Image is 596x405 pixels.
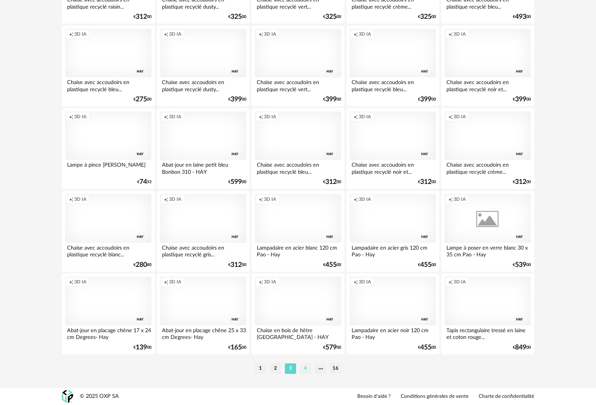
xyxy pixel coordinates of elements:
[252,108,344,189] a: Creation icon 3D IA Chaise avec accoudoirs en plastique recyclé bleu... €31200
[69,114,73,120] span: Creation icon
[448,196,453,202] span: Creation icon
[231,179,242,185] span: 599
[62,191,155,272] a: Creation icon 3D IA Chaise avec accoudoirs en plastique recyclé blanc... €28080
[515,345,526,350] span: 849
[285,363,296,374] li: 3
[228,179,246,185] div: € 00
[445,160,531,175] div: Chaise avec accoudoirs en plastique recyclé crème...
[137,179,151,185] div: € 53
[164,279,168,285] span: Creation icon
[264,114,276,120] span: 3D IA
[323,14,341,20] div: € 00
[346,191,439,272] a: Creation icon 3D IA Lampadaire en acier gris 120 cm Pao - Hay €45500
[323,179,341,185] div: € 00
[448,114,453,120] span: Creation icon
[228,262,246,268] div: € 00
[359,114,371,120] span: 3D IA
[445,77,531,92] div: Chaise avec accoudoirs en plastique recyclé noir et...
[420,345,431,350] span: 455
[346,273,439,354] a: Creation icon 3D IA Lampadaire en acier noir 120 cm Pao - Hay €45500
[346,26,439,107] a: Creation icon 3D IA Chaise avec accoudoirs en plastique recyclé bleu... €39900
[401,393,469,400] a: Conditions générales de vente
[350,77,436,92] div: Chaise avec accoudoirs en plastique recyclé bleu...
[133,97,151,102] div: € 00
[359,196,371,202] span: 3D IA
[346,108,439,189] a: Creation icon 3D IA Chaise avec accoudoirs en plastique recyclé noir et... €31200
[513,97,531,102] div: € 00
[420,179,431,185] span: 312
[325,262,337,268] span: 455
[513,14,531,20] div: € 00
[325,97,337,102] span: 399
[350,325,436,340] div: Lampadaire en acier noir 120 cm Pao - Hay
[259,196,263,202] span: Creation icon
[65,77,151,92] div: Chaise avec accoudoirs en plastique recyclé bleu...
[418,14,436,20] div: € 00
[448,31,453,37] span: Creation icon
[325,179,337,185] span: 312
[160,77,246,92] div: Chaise avec accoudoirs en plastique recyclé dusty...
[65,243,151,258] div: Chaise avec accoudoirs en plastique recyclé blanc...
[228,97,246,102] div: € 00
[325,345,337,350] span: 579
[136,97,147,102] span: 275
[69,279,73,285] span: Creation icon
[513,179,531,185] div: € 00
[136,345,147,350] span: 139
[160,325,246,340] div: Abat-jour en placage chêne 25 x 33 cm Degrees- Hay
[169,196,181,202] span: 3D IA
[255,77,341,92] div: Chaise avec accoudoirs en plastique recyclé vert...
[264,31,276,37] span: 3D IA
[479,393,534,400] a: Charte de confidentialité
[515,14,526,20] span: 493
[259,279,263,285] span: Creation icon
[74,114,87,120] span: 3D IA
[228,345,246,350] div: € 00
[420,262,431,268] span: 455
[255,243,341,258] div: Lampadaire en acier blanc 120 cm Pao - Hay
[157,191,250,272] a: Creation icon 3D IA Chaise avec accoudoirs en plastique recyclé gris... €31200
[157,108,250,189] a: Creation icon 3D IA Abat-jour en laine petit bleu Bonbon 310 - HAY €59900
[420,14,431,20] span: 325
[74,31,87,37] span: 3D IA
[418,97,436,102] div: € 00
[252,26,344,107] a: Creation icon 3D IA Chaise avec accoudoirs en plastique recyclé vert... €39900
[74,196,87,202] span: 3D IA
[418,345,436,350] div: € 00
[62,273,155,354] a: Creation icon 3D IA Abat-jour en placage chêne 17 x 24 cm Degrees- Hay €13900
[350,243,436,258] div: Lampadaire en acier gris 120 cm Pao - Hay
[259,31,263,37] span: Creation icon
[323,97,341,102] div: € 00
[441,26,534,107] a: Creation icon 3D IA Chaise avec accoudoirs en plastique recyclé noir et... €39900
[231,97,242,102] span: 399
[513,345,531,350] div: € 00
[259,114,263,120] span: Creation icon
[255,363,266,374] li: 1
[357,393,391,400] a: Besoin d'aide ?
[136,262,147,268] span: 280
[420,97,431,102] span: 399
[441,191,534,272] a: Creation icon 3D IA Lampe à poser en verre blanc 30 x 35 cm Pao - Hay €53900
[454,114,466,120] span: 3D IA
[255,160,341,175] div: Chaise avec accoudoirs en plastique recyclé bleu...
[157,273,250,354] a: Creation icon 3D IA Abat-jour en placage chêne 25 x 33 cm Degrees- Hay €16500
[231,345,242,350] span: 165
[441,108,534,189] a: Creation icon 3D IA Chaise avec accoudoirs en plastique recyclé crème... €31200
[139,179,147,185] span: 74
[264,279,276,285] span: 3D IA
[136,14,147,20] span: 312
[228,14,246,20] div: € 00
[515,179,526,185] span: 312
[133,262,151,268] div: € 80
[133,14,151,20] div: € 00
[359,279,371,285] span: 3D IA
[454,279,466,285] span: 3D IA
[252,273,344,354] a: Creation icon 3D IA Chaise en bois de hêtre [GEOGRAPHIC_DATA] - HAY €57900
[359,31,371,37] span: 3D IA
[252,191,344,272] a: Creation icon 3D IA Lampadaire en acier blanc 120 cm Pao - Hay €45500
[231,262,242,268] span: 312
[353,114,358,120] span: Creation icon
[418,262,436,268] div: € 00
[160,160,246,175] div: Abat-jour en laine petit bleu Bonbon 310 - HAY
[445,243,531,258] div: Lampe à poser en verre blanc 30 x 35 cm Pao - Hay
